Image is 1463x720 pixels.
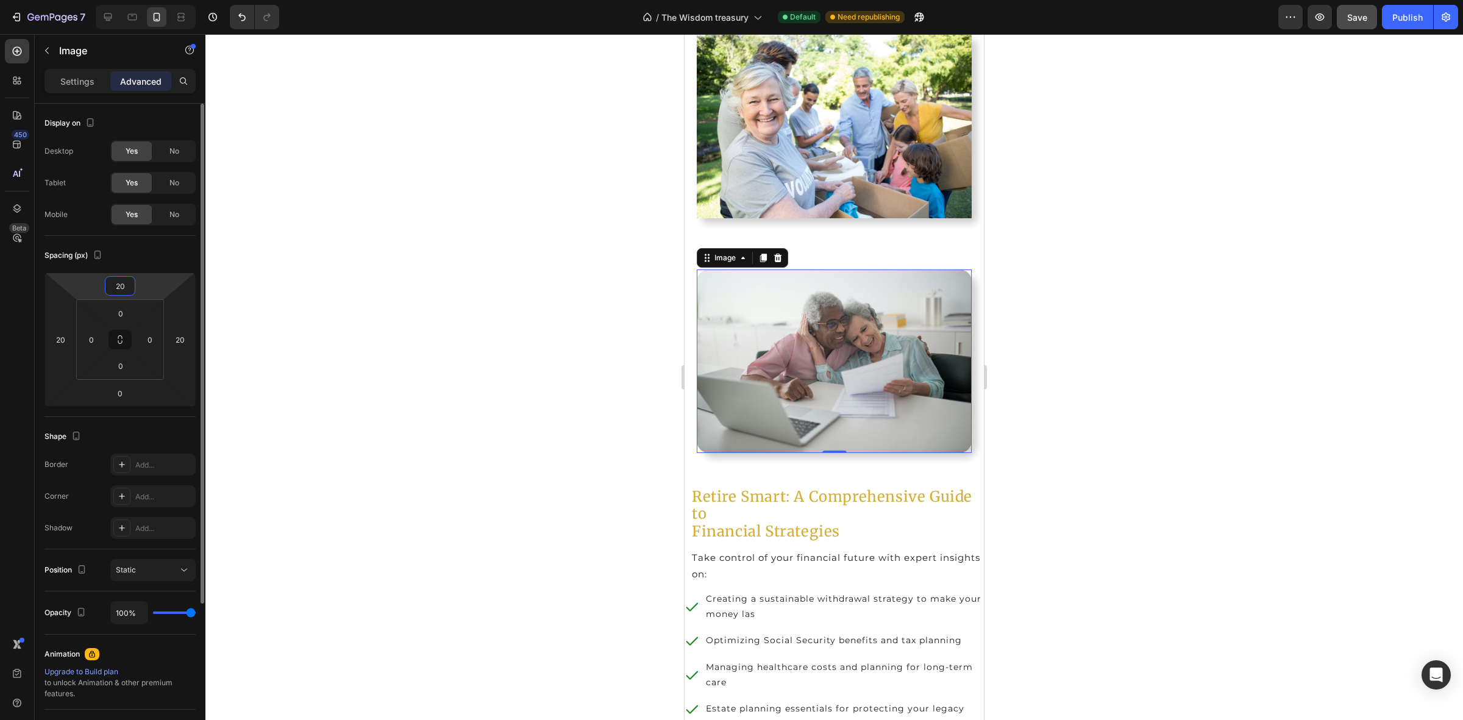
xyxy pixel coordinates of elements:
span: Static [116,565,136,574]
span: Default [790,12,816,23]
div: Tablet [44,177,66,188]
div: Add... [135,491,193,502]
span: No [169,209,179,220]
div: Beta [9,223,29,233]
button: Save [1337,5,1377,29]
div: Open Intercom Messenger [1422,660,1451,690]
input: 0px [109,304,133,323]
span: Yes [126,209,138,220]
span: No [169,146,179,157]
span: The Wisdom treasury [661,11,749,24]
div: Spacing (px) [44,248,105,264]
div: Opacity [44,605,88,621]
button: 7 [5,5,91,29]
input: 20 [51,330,69,349]
p: Advanced [120,75,162,88]
div: Undo/Redo [230,5,279,29]
p: Image [59,43,163,58]
input: 0px [82,330,101,349]
input: 0 [108,384,132,402]
div: Shadow [44,522,73,533]
input: 0px [141,330,159,349]
div: Shape [44,429,84,445]
input: 0px [109,357,133,375]
div: 450 [12,130,29,140]
span: Save [1347,12,1367,23]
span: Yes [126,146,138,157]
span: Yes [126,177,138,188]
div: Upgrade to Build plan [44,666,196,677]
p: Settings [60,75,94,88]
div: Position [44,562,89,579]
div: Border [44,459,68,470]
iframe: Design area [685,34,984,720]
p: 7 [80,10,85,24]
span: / [656,11,659,24]
input: 20 [108,277,132,295]
div: Publish [1392,11,1423,24]
div: Desktop [44,146,73,157]
span: No [169,177,179,188]
div: to unlock Animation & other premium features. [44,666,196,699]
div: Display on [44,115,98,132]
div: Add... [135,523,193,534]
span: Need republishing [838,12,900,23]
button: Static [110,559,196,581]
div: Corner [44,491,69,502]
div: Add... [135,460,193,471]
button: Publish [1382,5,1433,29]
div: Animation [44,649,80,660]
input: 20 [171,330,189,349]
input: Auto [111,602,148,624]
div: Mobile [44,209,68,220]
